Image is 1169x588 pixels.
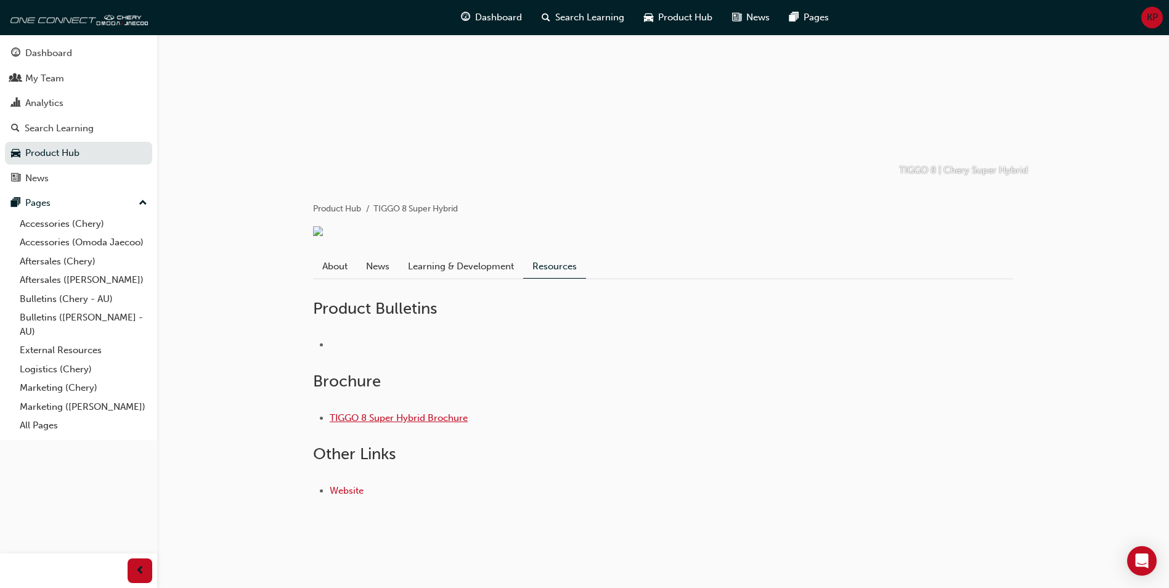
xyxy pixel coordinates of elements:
a: Accessories (Omoda Jaecoo) [15,233,152,252]
span: news-icon [11,173,20,184]
a: Product Hub [5,142,152,165]
a: Product Hub [313,203,361,214]
div: News [25,171,49,186]
a: pages-iconPages [780,5,839,30]
span: Product Hub [658,10,712,25]
button: Pages [5,192,152,214]
span: Pages [804,10,829,25]
a: Bulletins (Chery - AU) [15,290,152,309]
a: guage-iconDashboard [451,5,532,30]
a: TIGGO 8 Super Hybrid Brochure [330,412,468,423]
span: prev-icon [136,563,145,579]
button: KP [1141,7,1163,28]
span: KP [1147,10,1158,25]
a: Marketing (Chery) [15,378,152,398]
div: Analytics [25,96,63,110]
h2: Product Bulletins [313,299,1013,319]
span: guage-icon [11,48,20,59]
a: Logistics (Chery) [15,360,152,379]
a: Marketing ([PERSON_NAME]) [15,398,152,417]
span: search-icon [11,123,20,134]
a: Learning & Development [399,255,523,278]
button: DashboardMy TeamAnalyticsSearch LearningProduct HubNews [5,39,152,192]
div: Open Intercom Messenger [1127,546,1157,576]
div: My Team [25,71,64,86]
span: News [746,10,770,25]
span: pages-icon [11,198,20,209]
a: External Resources [15,341,152,360]
a: All Pages [15,416,152,435]
a: Dashboard [5,42,152,65]
a: car-iconProduct Hub [634,5,722,30]
span: car-icon [11,148,20,159]
a: search-iconSearch Learning [532,5,634,30]
li: TIGGO 8 Super Hybrid [373,202,458,216]
p: TIGGO 8 | Chery Super Hybrid [899,163,1028,178]
span: people-icon [11,73,20,84]
a: news-iconNews [722,5,780,30]
span: news-icon [732,10,741,25]
span: Dashboard [475,10,522,25]
a: Analytics [5,92,152,115]
span: up-icon [139,195,147,211]
a: Resources [523,255,586,279]
a: Accessories (Chery) [15,214,152,234]
h2: Other Links [313,444,1013,464]
a: Aftersales ([PERSON_NAME]) [15,271,152,290]
span: car-icon [644,10,653,25]
span: Search Learning [555,10,624,25]
a: Website [330,485,364,496]
a: Search Learning [5,117,152,140]
div: Search Learning [25,121,94,136]
span: pages-icon [789,10,799,25]
a: News [5,167,152,190]
a: About [313,255,357,278]
h2: Brochure [313,372,1013,391]
span: search-icon [542,10,550,25]
img: oneconnect [6,5,148,30]
a: Bulletins ([PERSON_NAME] - AU) [15,308,152,341]
a: News [357,255,399,278]
div: Pages [25,196,51,210]
a: My Team [5,67,152,90]
div: Dashboard [25,46,72,60]
span: guage-icon [461,10,470,25]
a: Aftersales (Chery) [15,252,152,271]
span: chart-icon [11,98,20,109]
img: 2db1d567-84ba-4215-a2f5-740f67719f95.png [313,226,323,236]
